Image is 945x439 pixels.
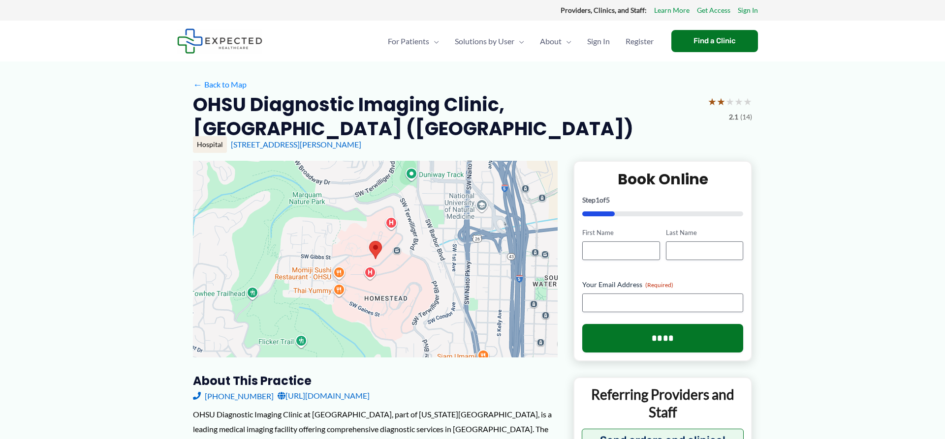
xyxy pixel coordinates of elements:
[388,24,429,59] span: For Patients
[193,92,700,141] h2: OHSU Diagnostic Imaging Clinic, [GEOGRAPHIC_DATA] ([GEOGRAPHIC_DATA])
[708,92,717,111] span: ★
[540,24,562,59] span: About
[579,24,618,59] a: Sign In
[618,24,661,59] a: Register
[740,111,752,123] span: (14)
[606,196,610,204] span: 5
[626,24,654,59] span: Register
[582,228,660,237] label: First Name
[734,92,743,111] span: ★
[514,24,524,59] span: Menu Toggle
[582,385,744,421] p: Referring Providers and Staff
[231,140,361,149] a: [STREET_ADDRESS][PERSON_NAME]
[666,228,743,237] label: Last Name
[582,197,743,204] p: Step of
[729,111,738,123] span: 2.1
[738,4,758,17] a: Sign In
[654,4,690,17] a: Learn More
[596,196,599,204] span: 1
[562,24,571,59] span: Menu Toggle
[743,92,752,111] span: ★
[193,388,274,403] a: [PHONE_NUMBER]
[671,30,758,52] a: Find a Clinic
[193,373,558,388] h3: About this practice
[697,4,730,17] a: Get Access
[587,24,610,59] span: Sign In
[725,92,734,111] span: ★
[278,388,370,403] a: [URL][DOMAIN_NAME]
[429,24,439,59] span: Menu Toggle
[447,24,532,59] a: Solutions by UserMenu Toggle
[582,280,743,290] label: Your Email Address
[380,24,447,59] a: For PatientsMenu Toggle
[193,77,247,92] a: ←Back to Map
[380,24,661,59] nav: Primary Site Navigation
[177,29,262,54] img: Expected Healthcare Logo - side, dark font, small
[193,80,202,89] span: ←
[455,24,514,59] span: Solutions by User
[532,24,579,59] a: AboutMenu Toggle
[717,92,725,111] span: ★
[582,170,743,189] h2: Book Online
[561,6,647,14] strong: Providers, Clinics, and Staff:
[193,136,227,153] div: Hospital
[645,281,673,289] span: (Required)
